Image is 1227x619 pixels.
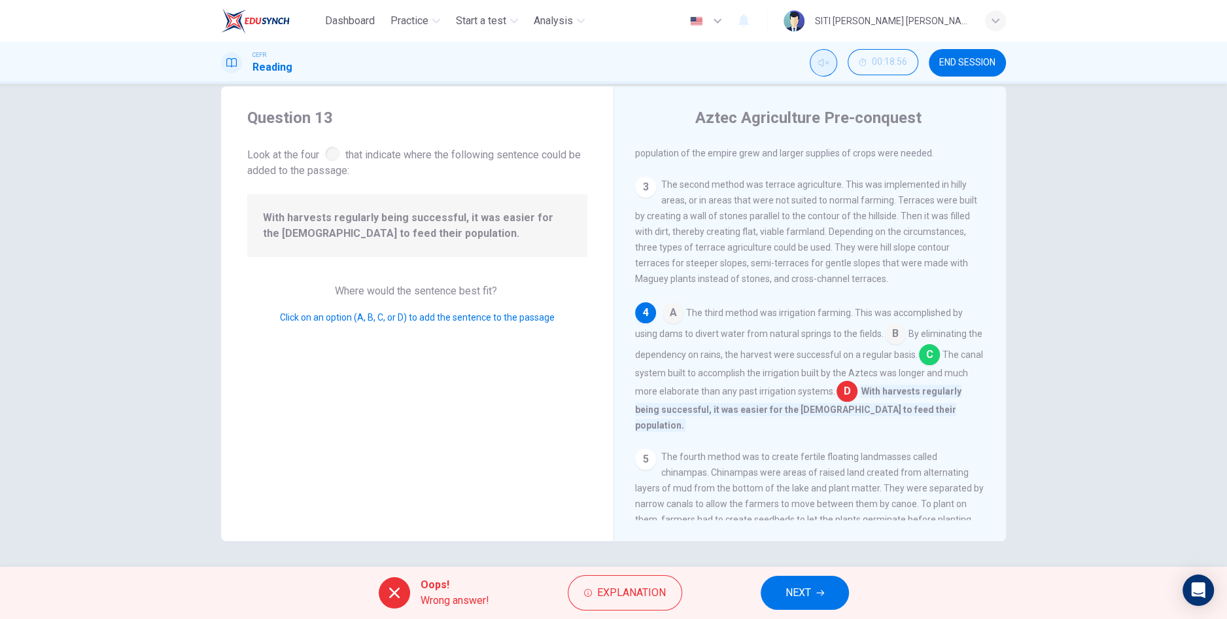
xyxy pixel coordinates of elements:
span: Practice [390,13,428,29]
span: NEXT [786,584,811,602]
span: CEFR [252,50,266,60]
button: NEXT [761,576,849,610]
button: Analysis [528,9,590,33]
span: Where would the sentence best fit? [335,285,500,297]
div: 3 [635,177,656,198]
span: The canal system built to accomplish the irrigation built by the Aztecs was longer and much more ... [635,349,983,397]
span: Oops! [421,577,489,593]
div: Open Intercom Messenger [1183,575,1214,606]
img: EduSynch logo [221,8,290,34]
h4: Aztec Agriculture Pre-conquest [695,107,922,128]
h4: Question 13 [247,107,587,128]
span: A [663,302,683,323]
span: Click on an option (A, B, C, or D) to add the sentence to the passage [280,312,555,323]
div: SITI [PERSON_NAME] [PERSON_NAME] [815,13,969,29]
span: Explanation [597,584,666,602]
span: The fourth method was to create fertile floating landmasses called chinampas. Chinampas were area... [635,451,984,540]
div: 5 [635,449,656,470]
button: Dashboard [320,9,380,33]
span: Look at the four that indicate where the following sentence could be added to the passage: [247,144,587,179]
button: Explanation [568,575,682,610]
div: 4 [635,302,656,323]
span: D [837,381,857,402]
h1: Reading [252,60,292,75]
span: Dashboard [325,13,375,29]
img: Profile picture [784,10,804,31]
a: EduSynch logo [221,8,320,34]
span: With harvests regularly being successful, it was easier for the [DEMOGRAPHIC_DATA] to feed their ... [263,210,572,241]
span: The third method was irrigation farming. This was accomplished by using dams to divert water from... [635,308,963,339]
span: 00:18:56 [872,57,907,67]
button: 00:18:56 [848,49,918,75]
span: Start a test [456,13,506,29]
span: Analysis [534,13,573,29]
span: With harvests regularly being successful, it was easier for the [DEMOGRAPHIC_DATA] to feed their ... [635,385,961,432]
button: END SESSION [929,49,1006,77]
div: Hide [848,49,918,77]
span: C [919,344,940,365]
span: B [885,323,906,344]
span: END SESSION [939,58,995,68]
div: Unmute [810,49,837,77]
button: Start a test [451,9,523,33]
button: Practice [385,9,445,33]
span: The second method was terrace agriculture. This was implemented in hilly areas, or in areas that ... [635,179,977,284]
img: en [688,16,704,26]
span: Wrong answer! [421,593,489,609]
